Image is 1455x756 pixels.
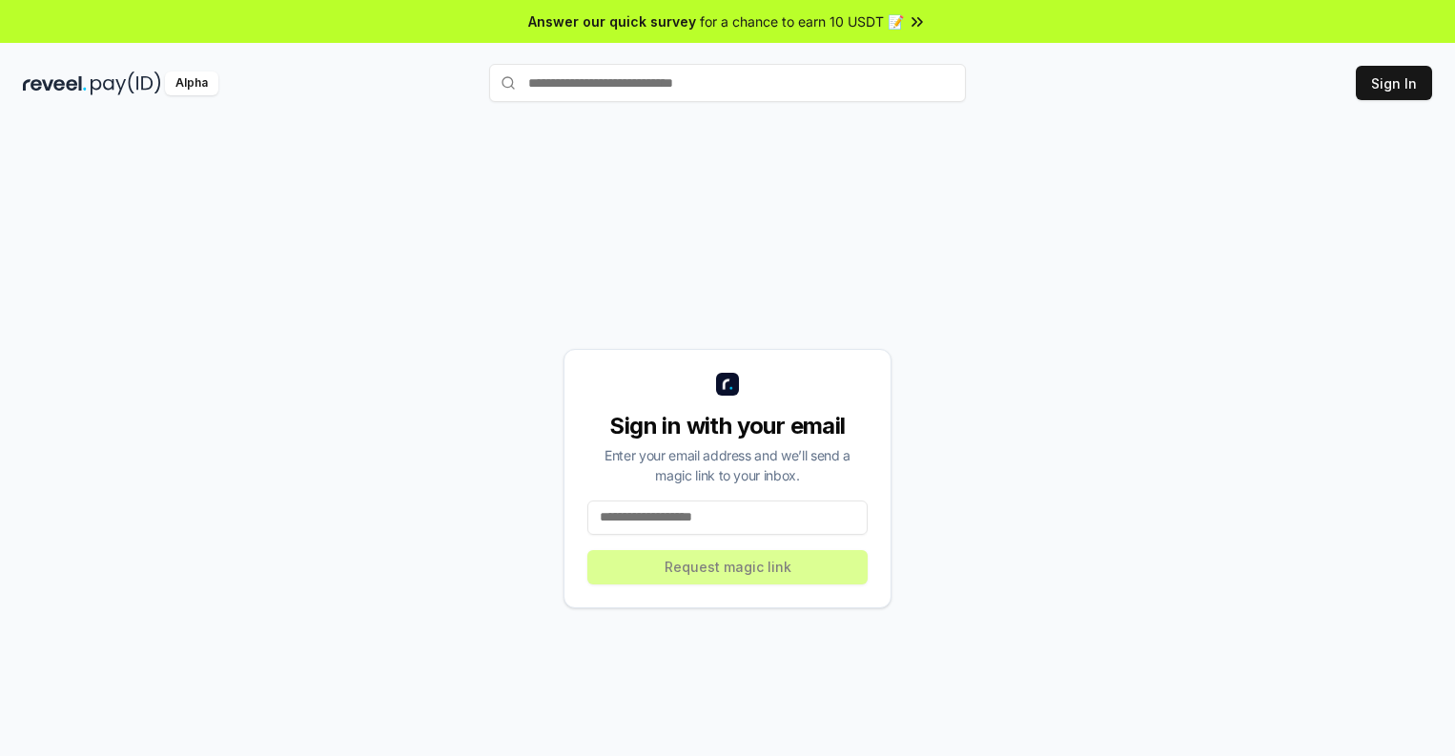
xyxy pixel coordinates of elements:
[91,72,161,95] img: pay_id
[587,445,868,485] div: Enter your email address and we’ll send a magic link to your inbox.
[165,72,218,95] div: Alpha
[700,11,904,31] span: for a chance to earn 10 USDT 📝
[587,411,868,441] div: Sign in with your email
[1356,66,1432,100] button: Sign In
[23,72,87,95] img: reveel_dark
[716,373,739,396] img: logo_small
[528,11,696,31] span: Answer our quick survey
